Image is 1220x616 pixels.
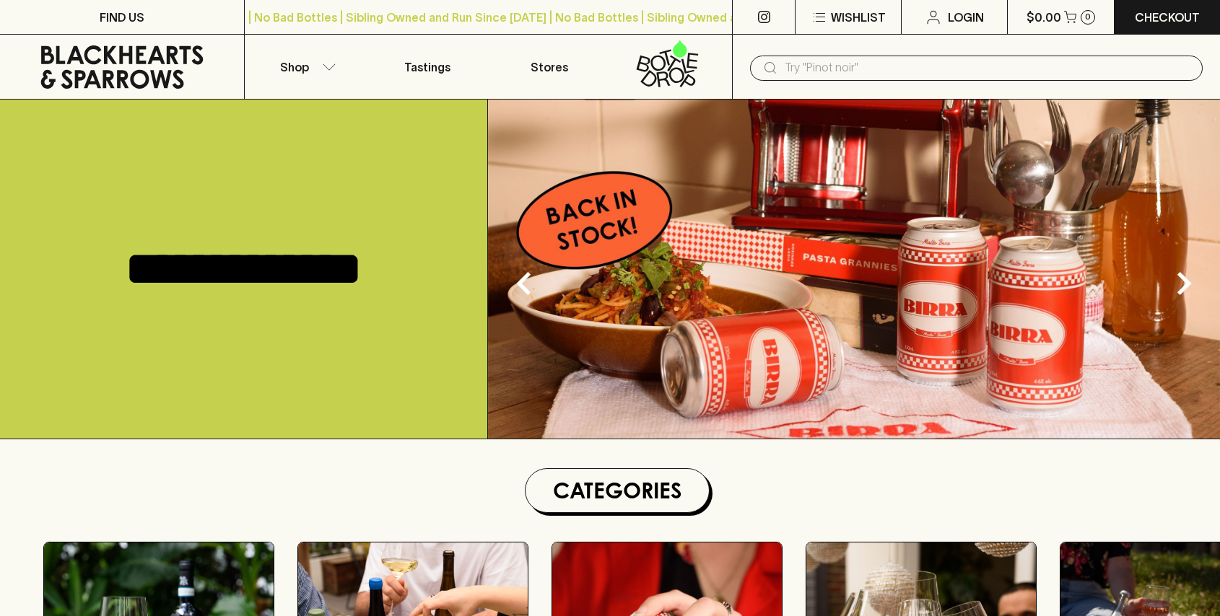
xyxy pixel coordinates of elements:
p: Checkout [1135,9,1200,26]
a: Tastings [367,35,489,99]
img: optimise [488,100,1220,439]
input: Try "Pinot noir" [785,56,1191,79]
button: Previous [495,255,553,312]
button: Next [1155,255,1213,312]
p: Tastings [404,58,450,76]
p: $0.00 [1027,9,1061,26]
p: FIND US [100,9,144,26]
p: 0 [1085,13,1091,21]
p: Wishlist [831,9,886,26]
p: Shop [280,58,309,76]
h1: Categories [531,475,703,506]
p: Stores [531,58,568,76]
a: Stores [489,35,611,99]
p: Login [948,9,984,26]
button: Shop [245,35,367,99]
